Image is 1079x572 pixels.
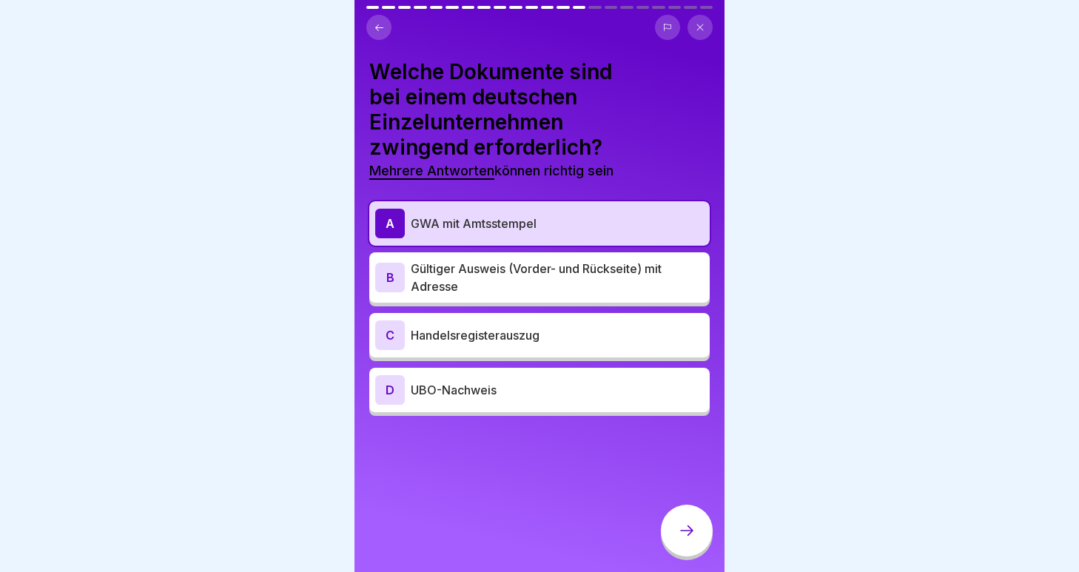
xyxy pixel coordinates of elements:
[411,260,704,295] p: Gültiger Ausweis (Vorder- und Rückseite) mit Adresse
[375,263,405,292] div: B
[369,163,710,179] p: können richtig sein
[411,215,704,232] p: GWA mit Amtsstempel
[411,326,704,344] p: Handelsregisterauszug
[411,381,704,399] p: UBO-Nachweis
[375,375,405,405] div: D
[369,163,494,178] span: Mehrere Antworten
[375,209,405,238] div: A
[369,59,710,160] h4: Welche Dokumente sind bei einem deutschen Einzelunternehmen zwingend erforderlich?
[375,320,405,350] div: C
